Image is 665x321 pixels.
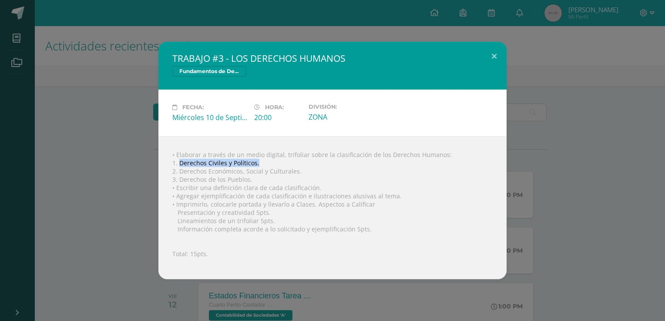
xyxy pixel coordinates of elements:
[172,66,246,77] span: Fundamentos de Derecho
[158,136,507,279] div: • Elaborar a través de un medio digital, trifoliar sobre la clasificación de los Derechos Humanos...
[172,52,493,64] h2: TRABAJO #3 - LOS DERECHOS HUMANOS
[254,113,302,122] div: 20:00
[265,104,284,110] span: Hora:
[182,104,204,110] span: Fecha:
[172,113,247,122] div: Miércoles 10 de Septiembre
[482,42,507,71] button: Close (Esc)
[309,112,383,122] div: ZONA
[309,104,383,110] label: División:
